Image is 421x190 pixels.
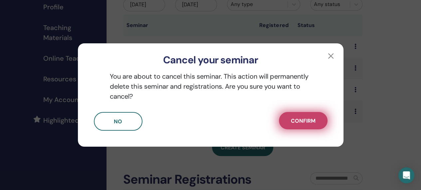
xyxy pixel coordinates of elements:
[398,167,414,183] div: Open Intercom Messenger
[94,112,142,131] button: No
[279,112,327,129] button: Confirm
[114,118,122,125] span: No
[291,117,316,124] span: Confirm
[89,54,333,66] h3: Cancel your seminar
[94,71,327,101] p: You are about to cancel this seminar. This action will permanently delete this seminar and regist...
